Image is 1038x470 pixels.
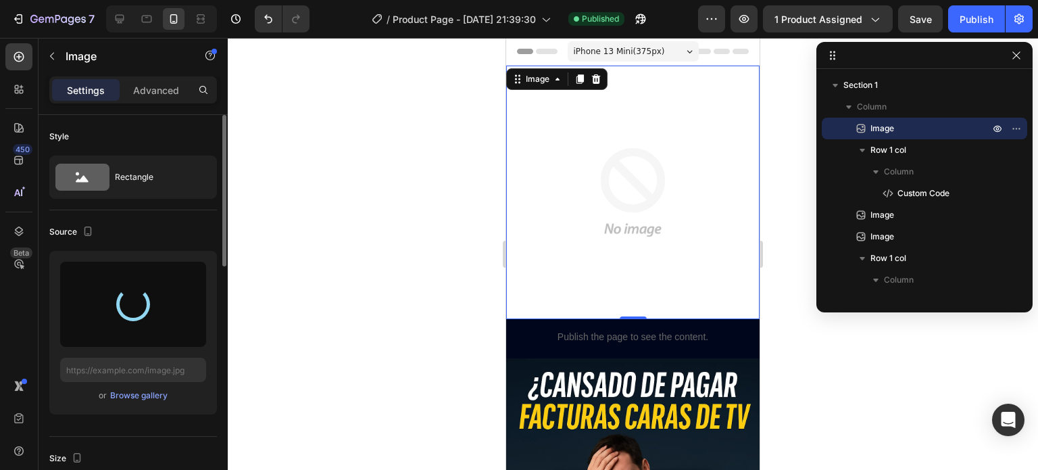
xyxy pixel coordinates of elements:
div: Publish [960,12,993,26]
span: Product Page - [DATE] 21:39:30 [393,12,536,26]
span: 1 product assigned [774,12,862,26]
span: Image [870,208,894,222]
div: Open Intercom Messenger [992,404,1024,436]
p: Advanced [133,83,179,97]
div: Undo/Redo [255,5,310,32]
span: or [99,387,107,404]
span: Image [870,230,894,243]
img: tab_keywords_by_traffic_grey.svg [144,78,155,89]
input: https://example.com/image.jpg [60,358,206,382]
p: Settings [67,83,105,97]
span: Save [910,14,932,25]
img: tab_domain_overview_orange.svg [56,78,67,89]
div: Dominio [71,80,103,89]
span: Custom Code [897,187,949,200]
span: Row 1 col [870,252,906,265]
span: Column [884,273,914,287]
div: v 4.0.25 [38,22,66,32]
span: Custom Code [897,295,949,308]
button: Browse gallery [109,389,168,402]
p: Image [66,48,180,64]
div: Palabras clave [159,80,215,89]
span: Section 1 [843,78,878,92]
button: 1 product assigned [763,5,893,32]
div: Dominio: [DOMAIN_NAME] [35,35,151,46]
div: Size [49,450,85,468]
span: / [387,12,390,26]
span: Column [857,100,887,114]
span: Image [870,122,894,135]
div: Source [49,223,96,241]
div: Style [49,131,69,143]
div: Beta [10,248,32,258]
iframe: Design area [506,38,760,470]
button: Save [898,5,943,32]
span: Published [582,13,619,25]
p: 7 [89,11,95,27]
button: 7 [5,5,101,32]
span: Row 1 col [870,143,906,157]
div: 450 [13,144,32,155]
div: Rectangle [115,162,197,193]
button: Publish [948,5,1005,32]
img: logo_orange.svg [22,22,32,32]
span: Column [884,165,914,179]
img: website_grey.svg [22,35,32,46]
